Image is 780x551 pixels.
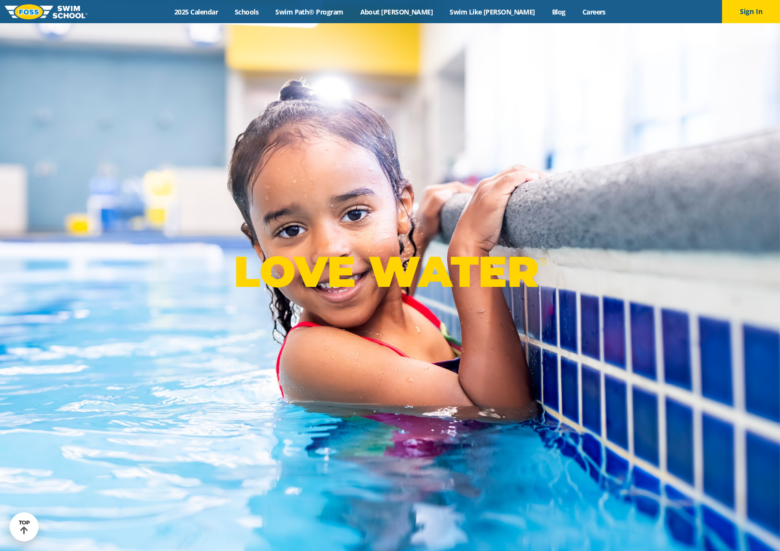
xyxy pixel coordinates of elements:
[166,7,227,16] a: 2025 Calendar
[19,520,30,535] div: TOP
[234,246,546,297] p: LOVE WATER
[441,7,544,16] a: Swim Like [PERSON_NAME]
[5,4,87,19] img: FOSS Swim School Logo
[574,7,614,16] a: Careers
[227,7,267,16] a: Schools
[352,7,441,16] a: About [PERSON_NAME]
[267,7,352,16] a: Swim Path® Program
[543,7,574,16] a: Blog
[539,255,546,268] sup: ®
